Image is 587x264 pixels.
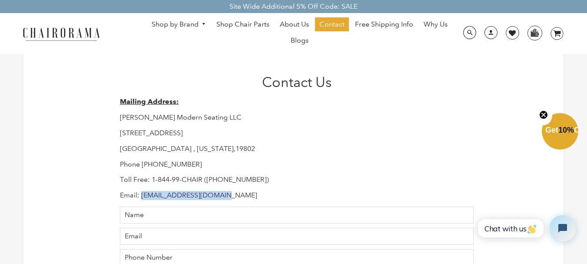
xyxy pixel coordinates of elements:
span: Contact [319,20,345,29]
p: Phone [PHONE_NUMBER] [120,160,474,169]
p: [GEOGRAPHIC_DATA] , [US_STATE],19802 [120,144,474,154]
p: Email: [EMAIL_ADDRESS][DOMAIN_NAME] [120,191,474,200]
a: Free Shipping Info [351,17,418,31]
input: Name [120,207,474,224]
h1: Contact Us [120,74,474,90]
span: Free Shipping Info [355,20,413,29]
a: Shop Chair Parts [212,17,274,31]
span: Why Us [424,20,448,29]
nav: DesktopNavigation [142,17,458,50]
span: About Us [280,20,309,29]
span: Get Off [545,126,585,134]
span: 10% [558,126,574,134]
p: Toll Free: 1-844-99-CHAIR ([PHONE_NUMBER]) [120,175,474,184]
iframe: Tidio Chat [468,208,583,249]
a: Blogs [286,33,313,47]
p: [PERSON_NAME] Modern Seating LLC [120,113,474,122]
p: [STREET_ADDRESS] [120,129,474,138]
a: Why Us [419,17,452,31]
strong: Mailing Address: [120,97,179,106]
div: Get10%OffClose teaser [542,114,578,150]
button: Close teaser [535,105,552,125]
a: Contact [315,17,349,31]
a: About Us [275,17,313,31]
input: Email [120,228,474,245]
img: WhatsApp_Image_2024-07-12_at_16.23.01.webp [528,26,541,39]
a: Shop by Brand [147,18,211,31]
span: Blogs [291,36,308,45]
img: chairorama [18,26,105,41]
span: Shop Chair Parts [216,20,269,29]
